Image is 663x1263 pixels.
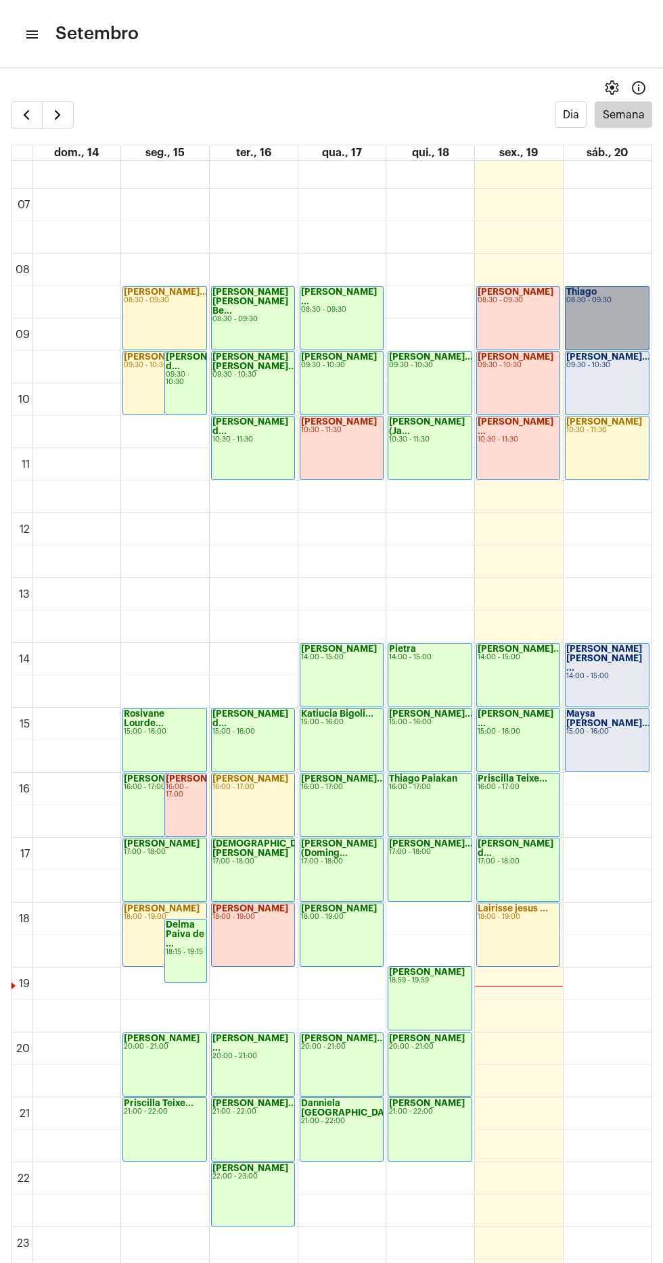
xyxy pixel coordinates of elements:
div: 18:59 - 19:59 [389,977,470,984]
strong: [PERSON_NAME] ... [478,417,553,435]
strong: [PERSON_NAME] (Ja... [389,417,465,435]
strong: [PERSON_NAME] ... [478,709,553,728]
div: 17:00 - 18:00 [478,858,559,865]
div: 08:30 - 09:30 [212,316,294,323]
strong: [PERSON_NAME] [PERSON_NAME]... [212,352,296,371]
div: 09 [13,329,32,341]
div: 23 [14,1237,32,1249]
strong: [PERSON_NAME]... [301,774,385,783]
div: 20:00 - 21:00 [301,1043,382,1051]
div: 10:30 - 11:30 [389,436,470,444]
strong: Delma Paiva de ... [166,920,204,948]
strong: [PERSON_NAME] [212,904,288,913]
strong: [PERSON_NAME] [124,352,200,361]
div: 10:30 - 11:30 [566,427,648,434]
strong: [PERSON_NAME] [PERSON_NAME] Be... [212,287,288,315]
div: 08 [13,264,32,276]
strong: Katiucia Bigoli... [301,709,373,718]
div: 21:00 - 22:00 [124,1108,205,1116]
div: 08:30 - 09:30 [124,297,205,304]
strong: [PERSON_NAME] ... [301,287,377,306]
div: 17:00 - 18:00 [212,858,294,865]
div: 16 [16,783,32,795]
strong: [PERSON_NAME]... [166,774,250,783]
button: Semana Anterior [11,101,43,128]
div: 18:15 - 19:15 [166,949,205,956]
div: 10:30 - 11:30 [478,436,559,444]
span: settings [603,80,620,96]
strong: [PERSON_NAME] [212,1164,288,1172]
div: 15:00 - 16:00 [566,728,648,736]
div: 18:00 - 19:00 [124,913,205,921]
strong: [PERSON_NAME] [389,1099,465,1107]
div: 16:00 - 17:00 [124,784,205,791]
span: Setembro [55,23,139,45]
button: Dia [555,101,587,128]
strong: Thiago Paiakan [389,774,457,783]
strong: [PERSON_NAME]... [389,709,473,718]
mat-icon: Info [631,80,647,96]
strong: [PERSON_NAME]... [124,287,208,296]
div: 14:00 - 15:00 [389,654,470,661]
strong: [PERSON_NAME]... [478,644,562,653]
button: Semana [595,101,652,128]
strong: [PERSON_NAME]... [301,1034,385,1043]
div: 15:00 - 16:00 [389,719,470,726]
strong: [PERSON_NAME]... [389,839,473,848]
strong: [PERSON_NAME] [124,839,200,848]
div: 20:00 - 21:00 [212,1053,294,1060]
div: 18:00 - 19:00 [212,913,294,921]
strong: [PERSON_NAME] ... [212,1034,288,1052]
div: 17:00 - 18:00 [301,858,382,865]
div: 16:00 - 17:00 [389,784,470,791]
div: 10 [16,394,32,406]
div: 16:00 - 17:00 [212,784,294,791]
div: 08:30 - 09:30 [478,297,559,304]
strong: [PERSON_NAME] [301,417,377,426]
div: 20 [14,1043,32,1055]
strong: Priscilla Teixe... [124,1099,193,1107]
strong: Lairisse jesus ... [478,904,548,913]
div: 21:00 - 22:00 [212,1108,294,1116]
strong: [PERSON_NAME] [389,968,465,976]
strong: [DEMOGRAPHIC_DATA][PERSON_NAME] [212,839,317,857]
div: 15:00 - 16:00 [212,728,294,736]
strong: [PERSON_NAME]... [212,1099,296,1107]
div: 16:00 - 17:00 [166,784,205,799]
strong: Priscilla Teixe... [478,774,547,783]
strong: [PERSON_NAME] [389,1034,465,1043]
div: 21:00 - 22:00 [301,1118,382,1125]
strong: [PERSON_NAME] d... [212,417,288,435]
strong: [PERSON_NAME]... [566,352,650,361]
div: 09:30 - 10:30 [389,362,470,369]
div: 22 [15,1172,32,1185]
div: 16:00 - 17:00 [478,784,559,791]
div: 21:00 - 22:00 [389,1108,470,1116]
div: 09:30 - 10:30 [301,362,382,369]
a: 15 de setembro de 2025 [143,145,187,160]
div: 11 [19,458,32,471]
strong: [PERSON_NAME] [124,774,200,783]
mat-icon: sidenav icon [24,26,38,43]
div: 17:00 - 18:00 [389,849,470,856]
strong: [PERSON_NAME] [301,644,377,653]
strong: [PERSON_NAME] [301,904,377,913]
strong: [PERSON_NAME] (Doming... [301,839,377,857]
a: 16 de setembro de 2025 [233,145,274,160]
a: 19 de setembro de 2025 [497,145,541,160]
div: 18 [16,913,32,925]
div: 22:00 - 23:00 [212,1173,294,1181]
div: 10:30 - 11:30 [212,436,294,444]
div: 15:00 - 16:00 [301,719,382,726]
a: 20 de setembro de 2025 [584,145,631,160]
div: 18:00 - 19:00 [301,913,382,921]
div: 20:00 - 21:00 [389,1043,470,1051]
div: 08:30 - 09:30 [301,306,382,314]
div: 15:00 - 16:00 [478,728,559,736]
strong: [PERSON_NAME] d... [478,839,553,857]
strong: [PERSON_NAME] [478,352,553,361]
a: 14 de setembro de 2025 [51,145,101,160]
strong: [PERSON_NAME] [566,417,642,426]
div: 13 [16,588,32,600]
strong: [PERSON_NAME] [PERSON_NAME] ... [566,644,642,672]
